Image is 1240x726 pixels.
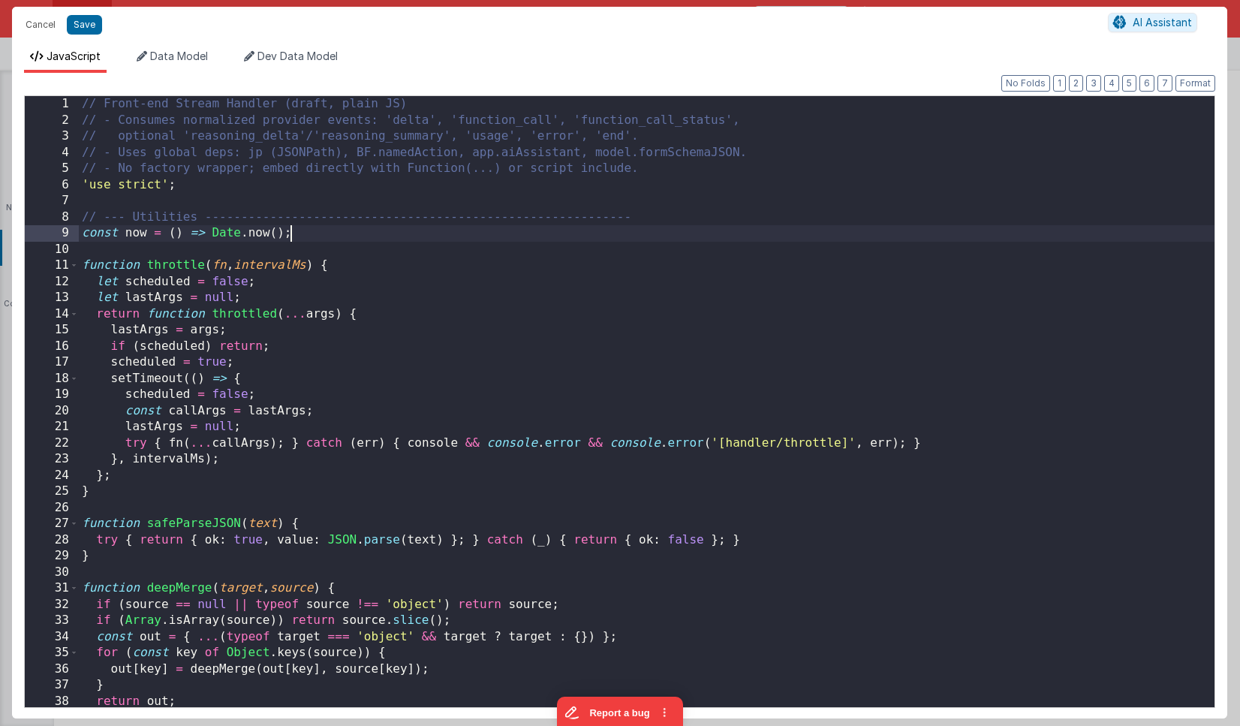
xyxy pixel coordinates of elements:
[25,354,79,371] div: 17
[25,565,79,581] div: 30
[1108,13,1197,32] button: AI Assistant
[1122,75,1136,92] button: 5
[25,435,79,452] div: 22
[25,580,79,597] div: 31
[25,96,79,113] div: 1
[150,50,208,62] span: Data Model
[25,694,79,710] div: 38
[25,274,79,291] div: 12
[25,177,79,194] div: 6
[1053,75,1066,92] button: 1
[1001,75,1050,92] button: No Folds
[25,468,79,484] div: 24
[25,128,79,145] div: 3
[47,50,101,62] span: JavaScript
[25,403,79,420] div: 20
[25,339,79,355] div: 16
[25,419,79,435] div: 21
[25,483,79,500] div: 25
[25,322,79,339] div: 15
[25,306,79,323] div: 14
[1133,16,1192,29] span: AI Assistant
[25,629,79,646] div: 34
[25,677,79,694] div: 37
[25,645,79,661] div: 35
[1175,75,1215,92] button: Format
[67,15,102,35] button: Save
[25,145,79,161] div: 4
[25,242,79,258] div: 10
[25,532,79,549] div: 28
[1069,75,1083,92] button: 2
[25,516,79,532] div: 27
[25,387,79,403] div: 19
[257,50,338,62] span: Dev Data Model
[1157,75,1172,92] button: 7
[25,258,79,274] div: 11
[25,500,79,517] div: 26
[1104,75,1119,92] button: 4
[25,597,79,613] div: 32
[18,14,63,35] button: Cancel
[25,225,79,242] div: 9
[25,193,79,209] div: 7
[25,161,79,177] div: 5
[1086,75,1101,92] button: 3
[25,209,79,226] div: 8
[25,371,79,387] div: 18
[25,661,79,678] div: 36
[25,613,79,629] div: 33
[1139,75,1154,92] button: 6
[25,290,79,306] div: 13
[25,548,79,565] div: 29
[25,451,79,468] div: 23
[25,113,79,129] div: 2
